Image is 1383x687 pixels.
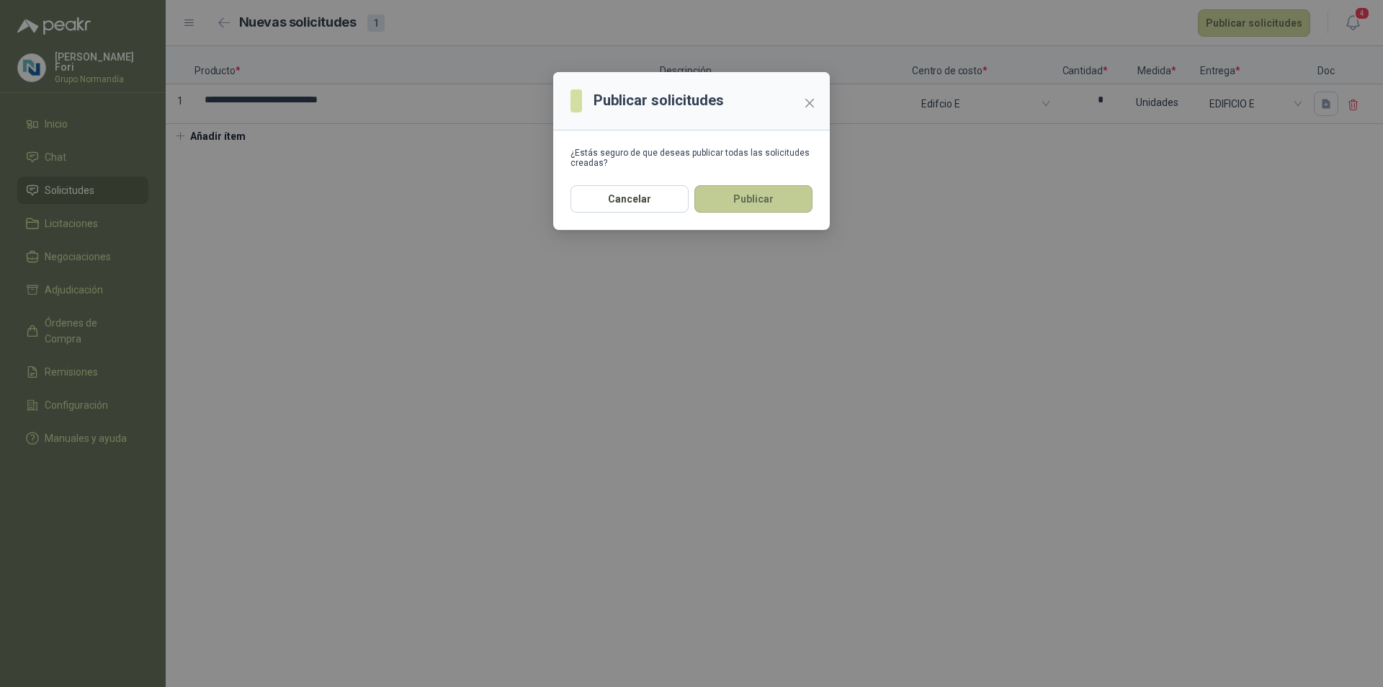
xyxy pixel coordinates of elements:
[570,185,689,213] button: Cancelar
[694,185,813,213] button: Publicar
[798,92,821,115] button: Close
[804,97,815,109] span: close
[594,89,724,112] h3: Publicar solicitudes
[570,148,813,168] div: ¿Estás seguro de que deseas publicar todas las solicitudes creadas?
